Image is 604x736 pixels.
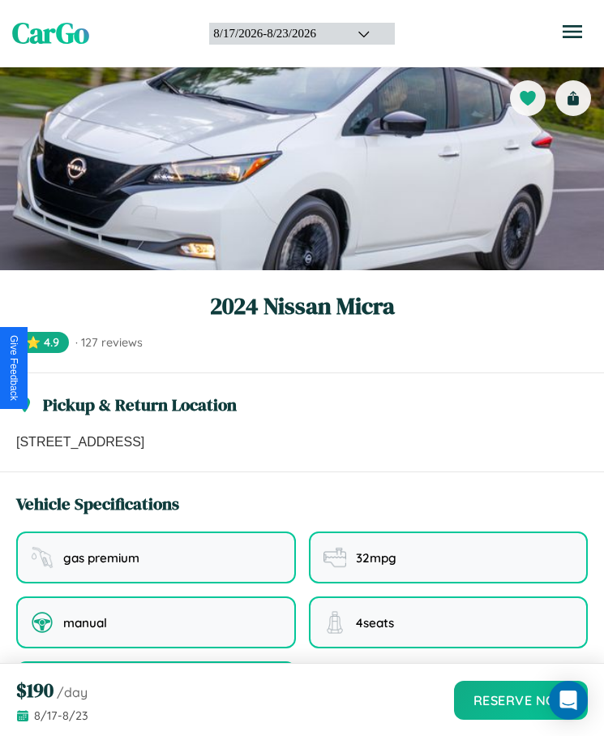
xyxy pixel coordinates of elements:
span: 32 mpg [356,550,396,566]
h3: Pickup & Return Location [43,393,237,416]
span: gas premium [63,550,139,566]
span: 8 / 17 - 8 / 23 [34,708,88,723]
img: fuel type [31,546,54,569]
span: 4 seats [356,615,394,631]
span: $ 190 [16,677,54,704]
span: ⭐ 4.9 [16,332,69,353]
div: Give Feedback [8,335,19,401]
span: /day [57,684,88,700]
h3: Vehicle Specifications [16,492,179,515]
span: manual [63,615,107,631]
h1: 2024 Nissan Micra [16,290,588,322]
p: [STREET_ADDRESS] [16,433,588,452]
span: · 127 reviews [75,335,143,350]
div: Open Intercom Messenger [549,681,588,720]
button: Reserve Now [454,681,589,720]
div: 8 / 17 / 2026 - 8 / 23 / 2026 [213,27,337,41]
img: fuel efficiency [323,546,346,569]
img: seating [323,611,346,634]
span: CarGo [12,14,89,53]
